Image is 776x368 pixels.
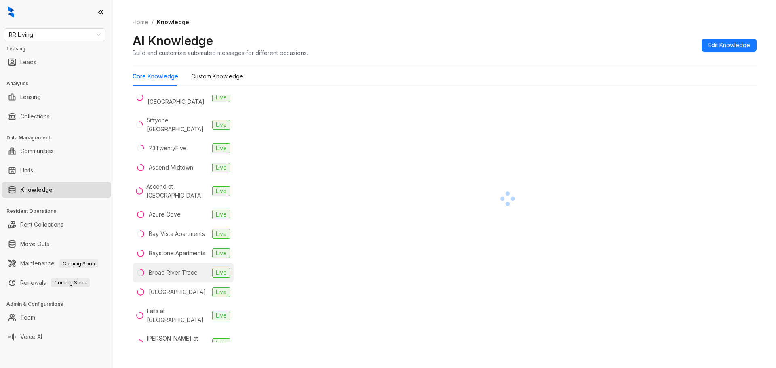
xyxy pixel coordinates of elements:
h3: Analytics [6,80,113,87]
span: Live [212,338,230,348]
span: Coming Soon [51,278,90,287]
div: Baystone Apartments [149,249,205,258]
li: Leasing [2,89,111,105]
div: 5iftyone [GEOGRAPHIC_DATA] [147,116,209,134]
li: Leads [2,54,111,70]
div: Broad River Trace [149,268,198,277]
li: Rent Collections [2,217,111,233]
span: Edit Knowledge [708,41,750,50]
span: Live [212,186,230,196]
div: Build and customize automated messages for different occasions. [133,48,308,57]
span: RR Living [9,29,101,41]
div: Ascend at [GEOGRAPHIC_DATA] [146,182,209,200]
li: Move Outs [2,236,111,252]
a: Leads [20,54,36,70]
a: Collections [20,108,50,124]
a: Home [131,18,150,27]
div: [PERSON_NAME] at [GEOGRAPHIC_DATA] [146,334,209,352]
a: Leasing [20,89,41,105]
div: Core Knowledge [133,72,178,81]
img: logo [8,6,14,18]
div: Azure Cove [149,210,181,219]
span: Live [212,229,230,239]
span: Live [212,143,230,153]
h3: Resident Operations [6,208,113,215]
a: Knowledge [20,182,53,198]
a: Rent Collections [20,217,63,233]
span: Live [212,120,230,130]
div: 51 at [GEOGRAPHIC_DATA] [148,88,209,106]
div: Bay Vista Apartments [149,229,205,238]
h2: AI Knowledge [133,33,213,48]
li: Knowledge [2,182,111,198]
div: 73TwentyFive [149,144,187,153]
h3: Leasing [6,45,113,53]
li: Renewals [2,275,111,291]
li: Maintenance [2,255,111,271]
li: / [152,18,154,27]
button: Edit Knowledge [702,39,757,52]
span: Live [212,93,230,102]
div: Custom Knowledge [191,72,243,81]
a: Voice AI [20,329,42,345]
li: Communities [2,143,111,159]
span: Live [212,268,230,278]
span: Live [212,248,230,258]
a: Team [20,309,35,326]
h3: Admin & Configurations [6,301,113,308]
a: RenewalsComing Soon [20,275,90,291]
div: [GEOGRAPHIC_DATA] [149,288,206,297]
li: Collections [2,108,111,124]
span: Live [212,287,230,297]
div: Ascend Midtown [149,163,193,172]
a: Communities [20,143,54,159]
span: Live [212,163,230,172]
h3: Data Management [6,134,113,141]
div: Falls at [GEOGRAPHIC_DATA] [147,307,209,324]
span: Live [212,311,230,320]
a: Move Outs [20,236,49,252]
li: Voice AI [2,329,111,345]
span: Coming Soon [59,259,98,268]
li: Units [2,162,111,179]
li: Team [2,309,111,326]
span: Knowledge [157,19,189,25]
a: Units [20,162,33,179]
span: Live [212,210,230,219]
